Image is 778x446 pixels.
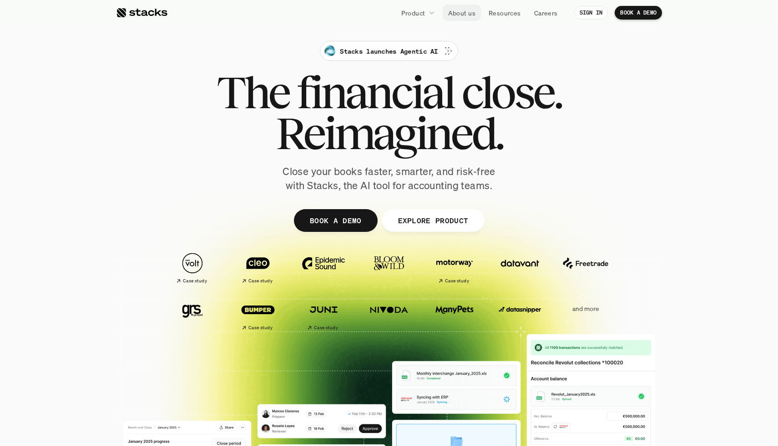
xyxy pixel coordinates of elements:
[276,113,503,154] span: Reimagined.
[295,295,352,334] a: Case study
[443,5,481,21] a: About us
[230,248,286,288] a: Case study
[183,278,207,284] h2: Case study
[248,325,273,331] h2: Case study
[297,72,454,113] span: financial
[248,278,273,284] h2: Case study
[217,72,289,113] span: The
[489,8,521,18] p: Resources
[529,5,563,21] a: Careers
[445,278,469,284] h2: Case study
[107,210,147,217] a: Privacy Policy
[398,214,468,227] p: EXPLORE PRODUCT
[620,10,657,16] p: BOOK A DEMO
[314,325,338,331] h2: Case study
[426,248,483,288] a: Case study
[340,46,438,56] p: Stacks launches Agentic AI
[401,8,425,18] p: Product
[615,6,662,20] a: BOOK A DEMO
[275,165,503,193] p: Close your books faster, smarter, and risk-free with Stacks, the AI tool for accounting teams.
[580,10,603,16] p: SIGN IN
[310,214,362,227] p: BOOK A DEMO
[483,5,526,21] a: Resources
[574,6,608,20] a: SIGN IN
[382,209,484,232] a: EXPLORE PRODUCT
[448,8,475,18] p: About us
[294,209,378,232] a: BOOK A DEMO
[534,8,558,18] p: Careers
[557,305,614,313] p: and more
[320,41,458,61] a: Stacks launches Agentic AI
[164,248,221,288] a: Case study
[230,295,286,334] a: Case study
[461,72,561,113] span: close.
